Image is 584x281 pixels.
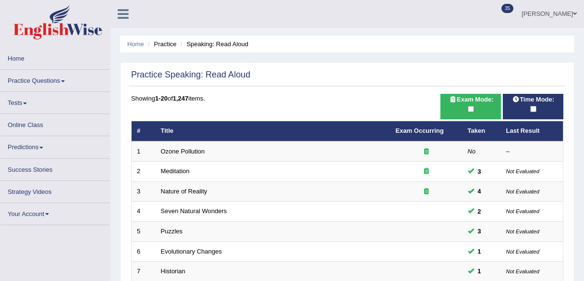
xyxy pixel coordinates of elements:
a: Home [0,48,110,66]
span: Exam Mode: [445,94,497,104]
h2: Practice Speaking: Read Aloud [131,70,250,80]
th: Last Result [501,121,563,141]
td: 1 [132,141,156,162]
a: Puzzles [161,228,183,235]
div: Showing of items. [131,94,563,103]
a: Practice Questions [0,70,110,89]
small: Not Evaluated [506,268,539,274]
td: 4 [132,202,156,222]
div: Show exams occurring in exams [440,94,501,119]
td: 5 [132,221,156,242]
a: Tests [0,92,110,111]
a: Predictions [0,136,110,155]
a: Online Class [0,114,110,133]
th: # [132,121,156,141]
a: Evolutionary Changes [161,248,222,255]
small: Not Evaluated [506,208,539,214]
span: 35 [501,4,513,13]
a: Ozone Pollution [161,148,205,155]
a: Historian [161,268,185,275]
span: You can still take this question [474,266,485,276]
small: Not Evaluated [506,189,539,194]
a: Meditation [161,167,190,175]
b: 1,247 [173,95,189,102]
div: – [506,147,558,156]
b: 1-20 [155,95,168,102]
a: Nature of Reality [161,188,207,195]
div: Exam occurring question [396,147,457,156]
a: Your Account [0,203,110,222]
a: Success Stories [0,159,110,178]
td: 3 [132,181,156,202]
th: Title [156,121,390,141]
small: Not Evaluated [506,168,539,174]
div: Exam occurring question [396,187,457,196]
span: You can still take this question [474,206,485,217]
td: 6 [132,242,156,262]
span: You can still take this question [474,166,485,177]
a: Exam Occurring [396,127,444,134]
a: Home [127,40,144,48]
small: Not Evaluated [506,249,539,255]
td: 2 [132,162,156,182]
li: Speaking: Read Aloud [178,39,248,49]
li: Practice [146,39,176,49]
span: You can still take this question [474,226,485,236]
a: Strategy Videos [0,181,110,200]
span: Time Mode: [508,94,558,104]
span: You can still take this question [474,246,485,256]
small: Not Evaluated [506,229,539,234]
th: Taken [462,121,501,141]
span: You can still take this question [474,186,485,196]
a: Seven Natural Wonders [161,207,227,215]
div: Exam occurring question [396,167,457,176]
em: No [468,148,476,155]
